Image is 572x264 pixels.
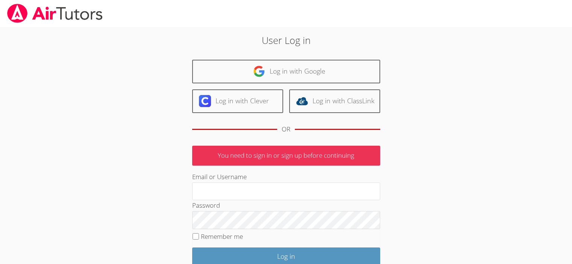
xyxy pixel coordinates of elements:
img: google-logo-50288ca7cdecda66e5e0955fdab243c47b7ad437acaf1139b6f446037453330a.svg [253,65,265,77]
a: Log in with ClassLink [289,89,380,113]
label: Password [192,201,220,210]
h2: User Log in [132,33,440,47]
img: classlink-logo-d6bb404cc1216ec64c9a2012d9dc4662098be43eaf13dc465df04b49fa7ab582.svg [296,95,308,107]
img: clever-logo-6eab21bc6e7a338710f1a6ff85c0baf02591cd810cc4098c63d3a4b26e2feb20.svg [199,95,211,107]
p: You need to sign in or sign up before continuing [192,146,380,166]
label: Email or Username [192,172,247,181]
a: Log in with Google [192,60,380,83]
div: OR [282,124,290,135]
img: airtutors_banner-c4298cdbf04f3fff15de1276eac7730deb9818008684d7c2e4769d2f7ddbe033.png [6,4,103,23]
a: Log in with Clever [192,89,283,113]
label: Remember me [201,232,243,241]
